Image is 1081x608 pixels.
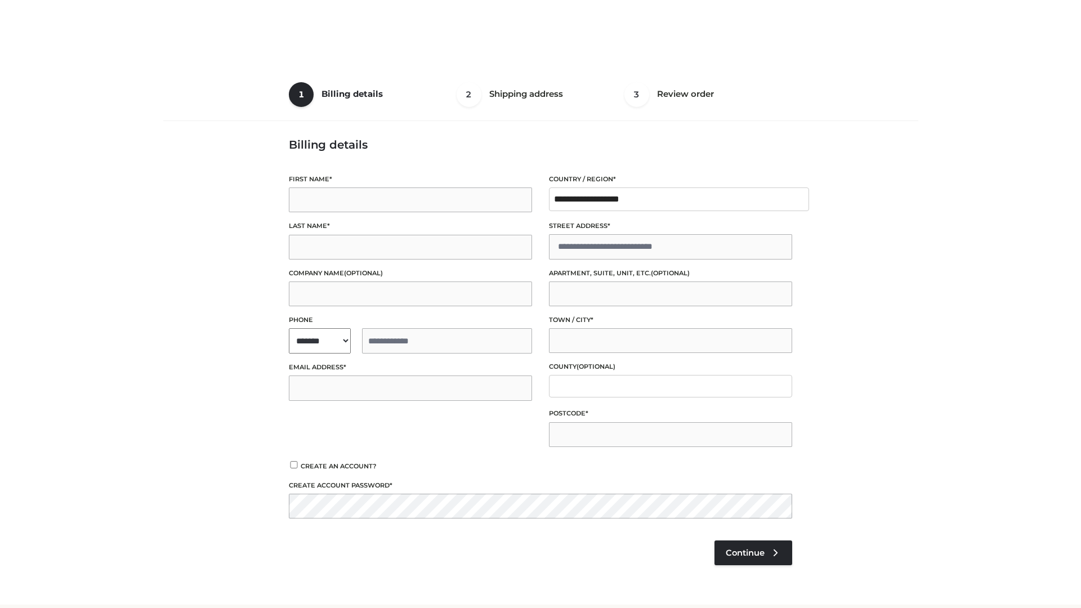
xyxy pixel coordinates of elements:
span: Billing details [321,88,383,99]
label: First name [289,174,532,185]
span: 1 [289,82,314,107]
span: 3 [624,82,649,107]
input: Create an account? [289,461,299,468]
label: Street address [549,221,792,231]
span: (optional) [344,269,383,277]
label: Country / Region [549,174,792,185]
label: Create account password [289,480,792,491]
span: (optional) [577,363,615,370]
span: (optional) [651,269,690,277]
span: Continue [726,548,765,558]
label: Postcode [549,408,792,419]
span: Review order [657,88,714,99]
label: Last name [289,221,532,231]
label: County [549,361,792,372]
a: Continue [714,540,792,565]
span: Create an account? [301,462,377,470]
span: 2 [457,82,481,107]
label: Company name [289,268,532,279]
span: Shipping address [489,88,563,99]
label: Email address [289,362,532,373]
label: Apartment, suite, unit, etc. [549,268,792,279]
label: Town / City [549,315,792,325]
label: Phone [289,315,532,325]
h3: Billing details [289,138,792,151]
